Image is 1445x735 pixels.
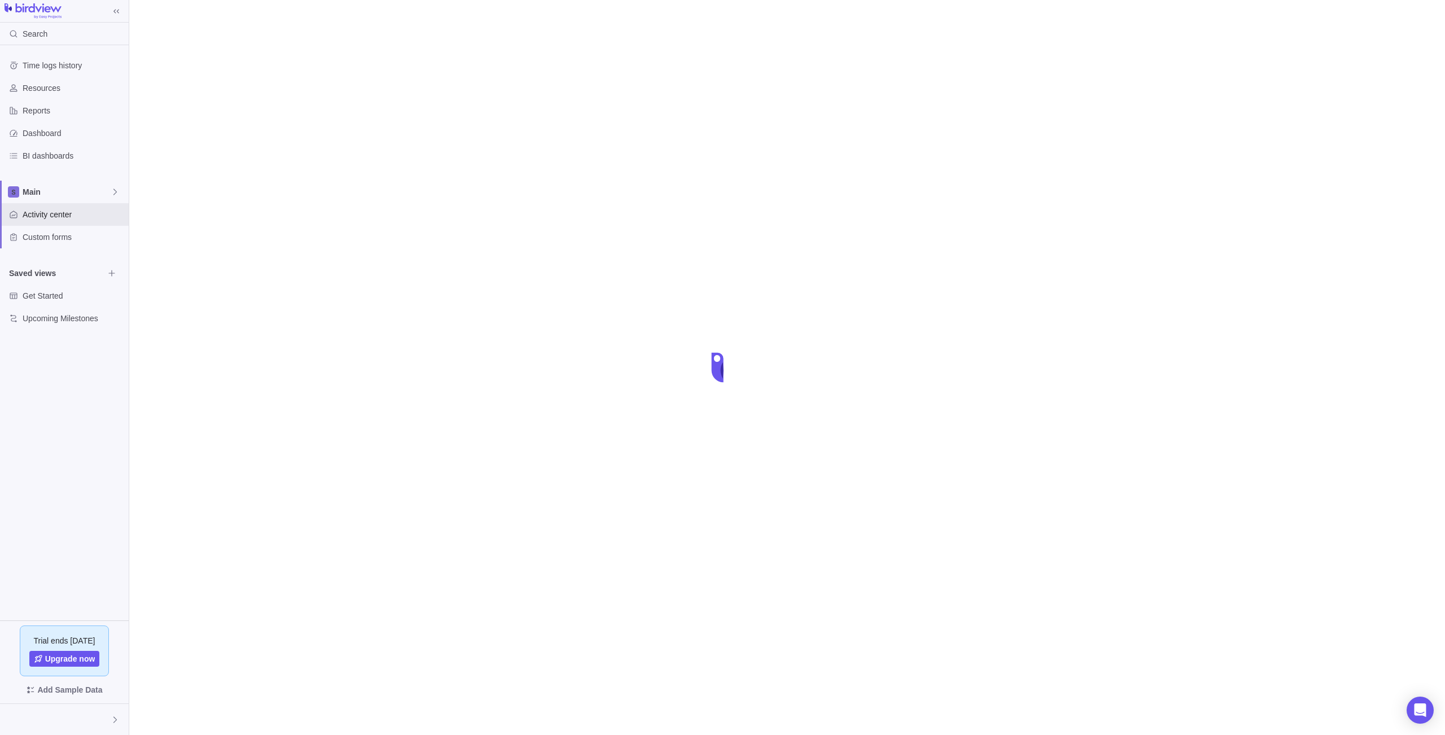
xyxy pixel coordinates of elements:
[23,128,124,139] span: Dashboard
[23,82,124,94] span: Resources
[23,60,124,71] span: Time logs history
[29,651,100,667] a: Upgrade now
[34,635,95,646] span: Trial ends [DATE]
[37,683,102,697] span: Add Sample Data
[23,313,124,324] span: Upcoming Milestones
[23,290,124,301] span: Get Started
[9,268,104,279] span: Saved views
[23,150,124,161] span: BI dashboards
[5,3,62,19] img: logo
[23,231,124,243] span: Custom forms
[23,209,124,220] span: Activity center
[9,681,120,699] span: Add Sample Data
[45,653,95,664] span: Upgrade now
[1407,697,1434,724] div: Open Intercom Messenger
[23,28,47,40] span: Search
[700,345,745,390] div: loading
[23,105,124,116] span: Reports
[7,713,20,727] div: Rosinski Koff
[104,265,120,281] span: Browse views
[23,186,111,198] span: Main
